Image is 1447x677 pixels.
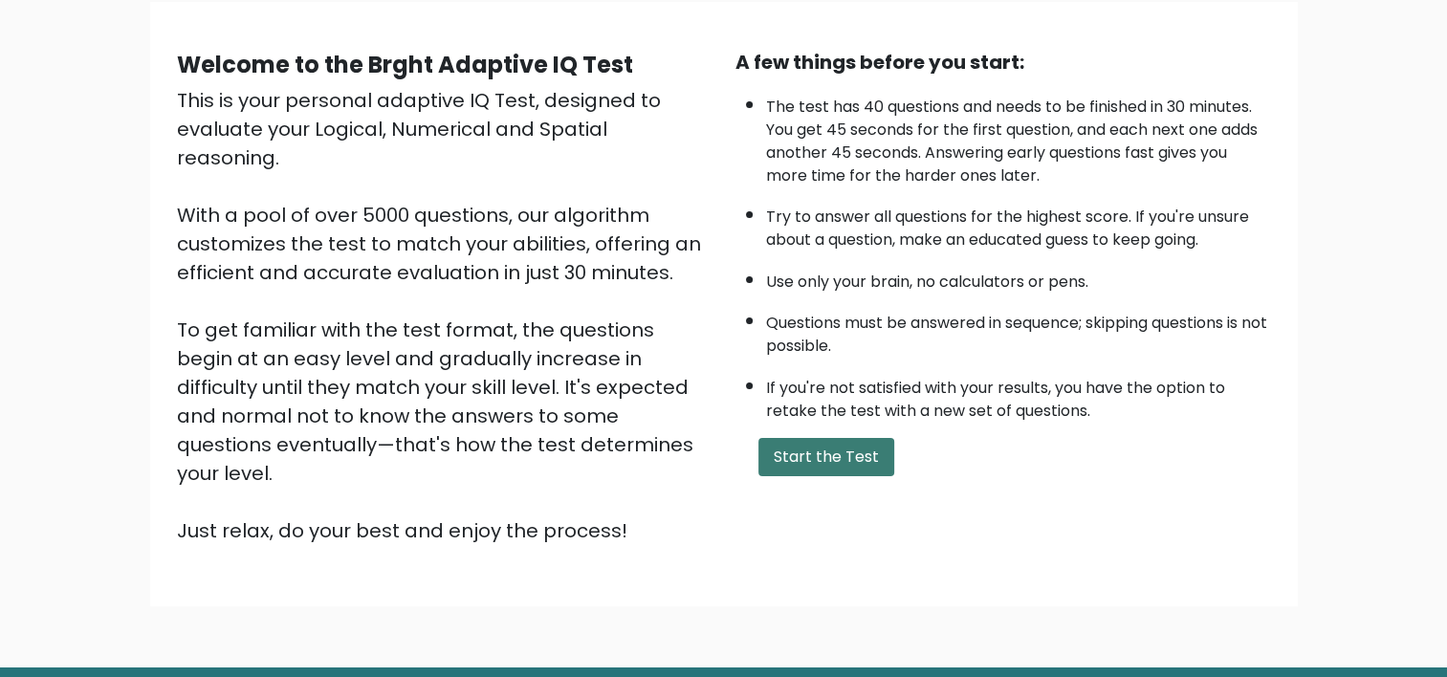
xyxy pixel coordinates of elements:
[177,49,633,80] b: Welcome to the Brght Adaptive IQ Test
[766,196,1271,251] li: Try to answer all questions for the highest score. If you're unsure about a question, make an edu...
[758,438,894,476] button: Start the Test
[766,86,1271,187] li: The test has 40 questions and needs to be finished in 30 minutes. You get 45 seconds for the firs...
[766,302,1271,358] li: Questions must be answered in sequence; skipping questions is not possible.
[177,86,713,545] div: This is your personal adaptive IQ Test, designed to evaluate your Logical, Numerical and Spatial ...
[766,367,1271,423] li: If you're not satisfied with your results, you have the option to retake the test with a new set ...
[735,48,1271,76] div: A few things before you start:
[766,261,1271,294] li: Use only your brain, no calculators or pens.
